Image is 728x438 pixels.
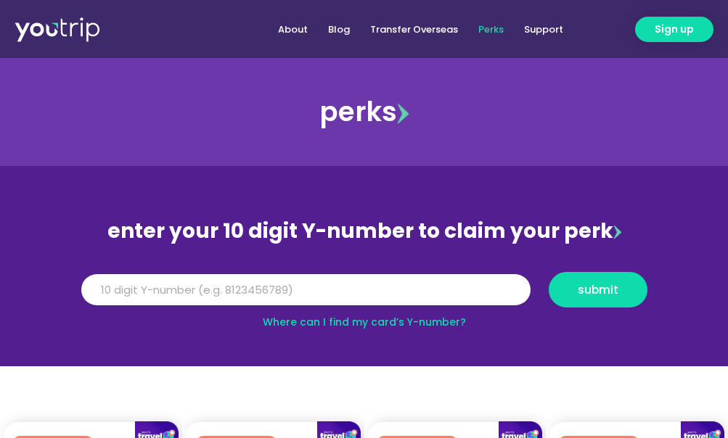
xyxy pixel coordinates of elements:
a: Perks [468,16,514,43]
div: enter your 10 digit Y-number to claim your perk [74,212,655,250]
nav: Menu [155,16,574,43]
a: Support [514,16,573,43]
a: About [268,16,318,43]
span: submit [578,284,618,295]
a: Where can I find my card’s Y-number? [263,315,466,329]
form: Y Number [81,272,647,318]
a: Transfer Overseas [360,16,468,43]
button: submit [549,272,647,307]
input: 10 digit Y-number (e.g. 8123456789) [81,274,531,306]
a: Sign up [635,17,713,42]
span: Sign up [655,22,694,37]
a: Blog [318,16,360,43]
